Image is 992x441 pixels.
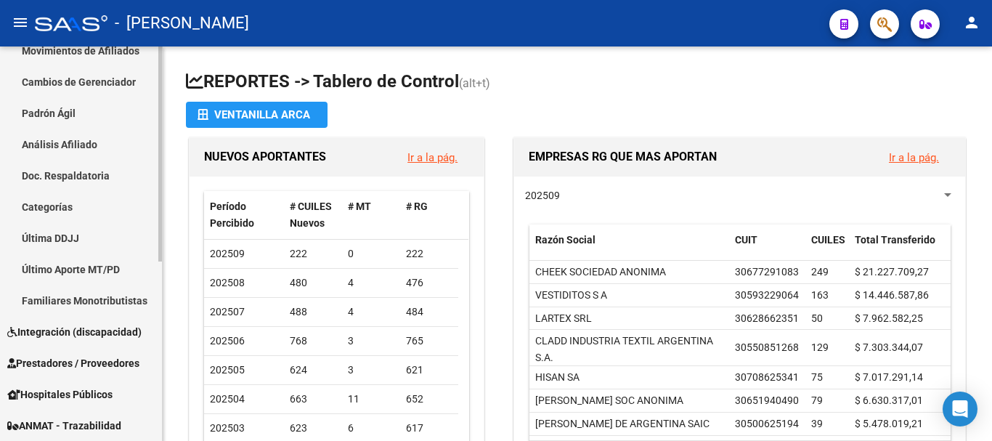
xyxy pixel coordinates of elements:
[735,234,757,246] span: CUIT
[348,362,394,379] div: 3
[735,310,799,327] div: 30628662351
[535,287,607,304] div: VESTIDITOS S A
[290,201,332,229] span: # CUILES Nuevos
[348,201,371,212] span: # MT
[529,150,717,163] span: EMPRESAS RG QUE MAS APORTAN
[943,392,977,426] div: Open Intercom Messenger
[849,224,951,272] datatable-header-cell: Total Transferido
[342,191,400,239] datatable-header-cell: # MT
[535,333,723,366] div: CLADD INDUSTRIA TEXTIL ARGENTINA S.A.
[290,333,336,349] div: 768
[290,420,336,437] div: 623
[186,70,969,95] h1: REPORTES -> Tablero de Control
[729,224,805,272] datatable-header-cell: CUIT
[855,418,923,429] span: $ 5.478.019,21
[210,306,245,317] span: 202507
[735,287,799,304] div: 30593229064
[400,191,458,239] datatable-header-cell: # RG
[210,277,245,288] span: 202508
[290,362,336,379] div: 624
[348,275,394,291] div: 4
[290,246,336,262] div: 222
[210,335,245,347] span: 202506
[406,275,452,291] div: 476
[811,312,823,324] span: 50
[406,391,452,408] div: 652
[811,234,845,246] span: CUILES
[811,266,829,278] span: 249
[396,144,469,171] button: Ir a la pág.
[535,416,710,432] div: [PERSON_NAME] DE ARGENTINA SAIC
[529,224,729,272] datatable-header-cell: Razón Social
[186,102,328,128] button: Ventanilla ARCA
[115,7,249,39] span: - [PERSON_NAME]
[811,341,829,353] span: 129
[406,246,452,262] div: 222
[7,324,142,340] span: Integración (discapacidad)
[348,304,394,320] div: 4
[855,312,923,324] span: $ 7.962.582,25
[290,304,336,320] div: 488
[855,289,929,301] span: $ 14.446.587,86
[735,339,799,356] div: 30550851268
[406,201,428,212] span: # RG
[406,362,452,379] div: 621
[855,395,923,406] span: $ 6.630.317,01
[535,234,595,246] span: Razón Social
[735,264,799,280] div: 30677291083
[7,355,139,371] span: Prestadores / Proveedores
[535,310,592,327] div: LARTEX SRL
[204,150,326,163] span: NUEVOS APORTANTES
[855,266,929,278] span: $ 21.227.709,27
[348,420,394,437] div: 6
[855,234,935,246] span: Total Transferido
[210,364,245,376] span: 202505
[406,333,452,349] div: 765
[284,191,342,239] datatable-header-cell: # CUILES Nuevos
[889,151,939,164] a: Ir a la pág.
[811,289,829,301] span: 163
[407,151,458,164] a: Ir a la pág.
[811,371,823,383] span: 75
[198,102,316,128] div: Ventanilla ARCA
[877,144,951,171] button: Ir a la pág.
[290,391,336,408] div: 663
[535,369,580,386] div: HISAN SA
[210,248,245,259] span: 202509
[735,369,799,386] div: 30708625341
[406,304,452,320] div: 484
[735,416,799,432] div: 30500625194
[210,393,245,405] span: 202504
[811,418,823,429] span: 39
[805,224,849,272] datatable-header-cell: CUILES
[459,76,490,90] span: (alt+t)
[855,341,923,353] span: $ 7.303.344,07
[535,392,683,409] div: [PERSON_NAME] SOC ANONIMA
[7,387,113,402] span: Hospitales Públicos
[735,392,799,409] div: 30651940490
[348,333,394,349] div: 3
[348,391,394,408] div: 11
[290,275,336,291] div: 480
[348,246,394,262] div: 0
[406,420,452,437] div: 617
[210,422,245,434] span: 202503
[535,264,666,280] div: CHEEK SOCIEDAD ANONIMA
[525,190,560,201] span: 202509
[12,14,29,31] mat-icon: menu
[811,395,823,406] span: 79
[204,191,284,239] datatable-header-cell: Período Percibido
[210,201,254,229] span: Período Percibido
[7,418,121,434] span: ANMAT - Trazabilidad
[855,371,923,383] span: $ 7.017.291,14
[963,14,980,31] mat-icon: person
